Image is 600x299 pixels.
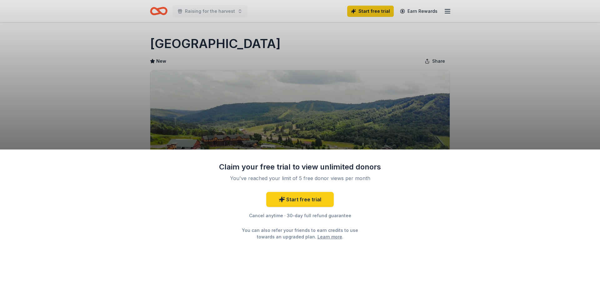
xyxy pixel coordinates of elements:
a: Start free trial [266,192,334,207]
div: You can also refer your friends to earn credits to use towards an upgraded plan. . [236,227,364,240]
div: Cancel anytime · 30-day full refund guarantee [219,212,381,219]
div: You've reached your limit of 5 free donor views per month [226,174,374,182]
a: Learn more [317,233,342,240]
div: Claim your free trial to view unlimited donors [219,162,381,172]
